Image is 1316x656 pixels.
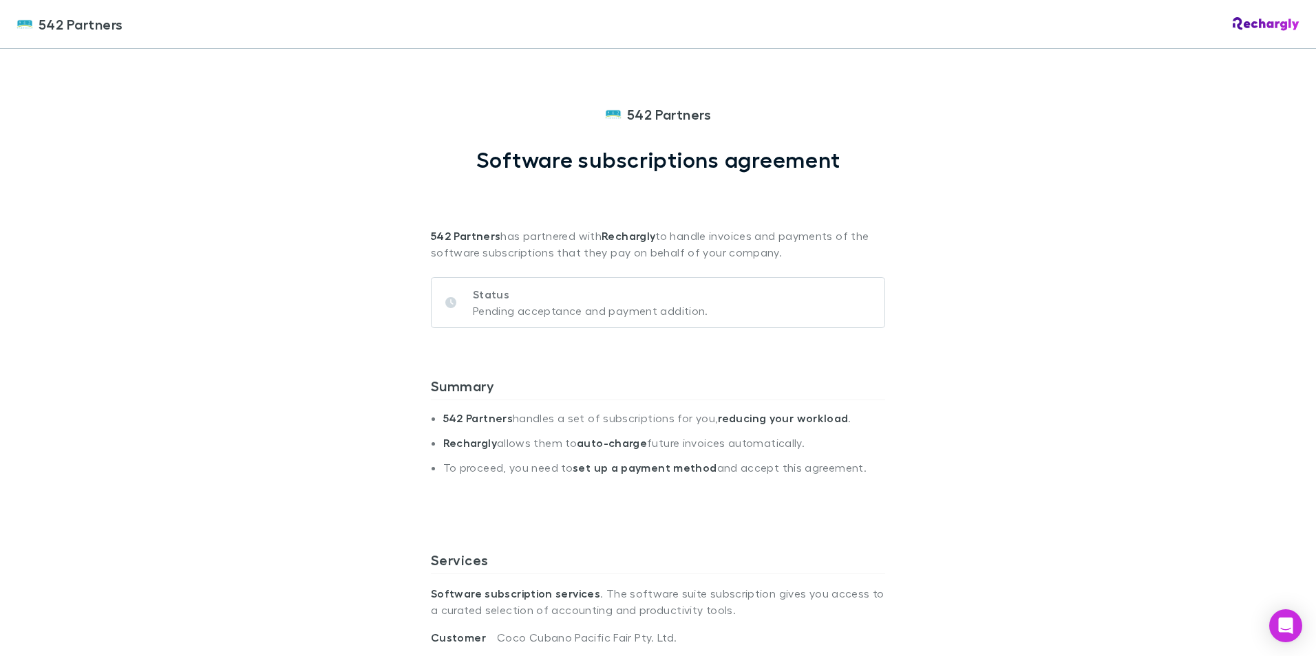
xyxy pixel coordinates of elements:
[473,303,708,319] p: Pending acceptance and payment addition.
[605,106,622,122] img: 542 Partners's Logo
[577,436,647,450] strong: auto-charge
[443,461,885,485] li: To proceed, you need to and accept this agreement.
[718,411,848,425] strong: reducing your workload
[39,14,123,34] span: 542 Partners
[431,378,885,400] h3: Summary
[443,411,513,425] strong: 542 Partners
[443,436,497,450] strong: Rechargly
[443,436,885,461] li: allows them to future invoices automatically.
[1233,17,1299,31] img: Rechargly Logo
[602,229,655,243] strong: Rechargly
[1269,609,1302,642] div: Open Intercom Messenger
[431,631,497,644] span: Customer
[573,461,717,474] strong: set up a payment method
[431,173,885,261] p: has partnered with to handle invoices and payments of the software subscriptions that they pay on...
[497,631,677,644] span: Coco Cubano Pacific Fair Pty. Ltd.
[431,229,500,243] strong: 542 Partners
[431,587,600,600] strong: Software subscription services
[17,16,33,32] img: 542 Partners's Logo
[431,574,885,629] p: . The software suite subscription gives you access to a curated selection of accounting and produ...
[473,286,708,303] p: Status
[443,411,885,436] li: handles a set of subscriptions for you, .
[627,104,712,124] span: 542 Partners
[476,146,840,173] h1: Software subscriptions agreement
[431,551,885,573] h3: Services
